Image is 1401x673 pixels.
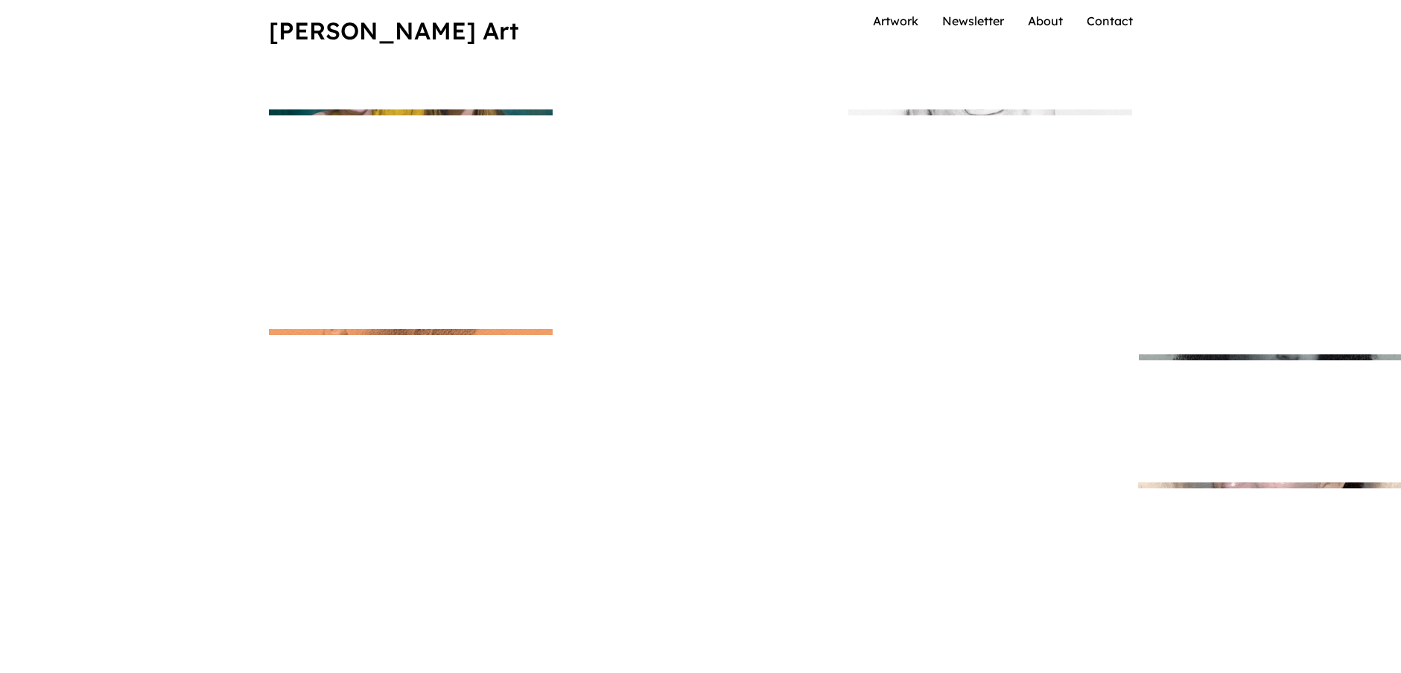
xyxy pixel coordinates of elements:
img: Hannah & Josh [269,109,553,115]
a: [PERSON_NAME] Art [269,16,518,45]
a: About [1028,13,1063,28]
img: Denny [848,109,1132,115]
img: Eros [269,329,553,335]
a: Artwork [873,13,918,28]
a: Contact [1087,13,1133,28]
a: Newsletter [942,13,1004,28]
